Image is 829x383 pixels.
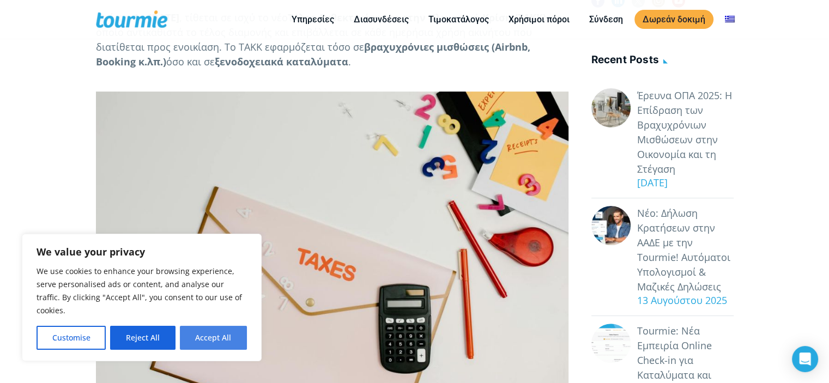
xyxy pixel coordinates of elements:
[581,13,631,26] a: Σύνδεση
[37,265,247,317] p: We use cookies to enhance your browsing experience, serve personalised ads or content, and analys...
[631,293,734,308] div: 13 Αυγούστου 2025
[637,206,734,294] a: Νέο: Δήλωση Κρατήσεων στην ΑΑΔΕ με την Tourmie! Αυτόματοι Υπολογισμοί & Μαζικές Δηλώσεις
[215,55,348,68] b: ξενοδοχειακά καταλύματα
[346,13,417,26] a: Διασυνδέσεις
[37,326,106,350] button: Customise
[180,326,247,350] button: Accept All
[420,13,497,26] a: Τιμοκατάλογος
[348,55,351,68] span: .
[591,52,734,70] h4: Recent posts
[166,55,215,68] span: όσο και σε
[637,88,734,177] a: Έρευνα ΟΠΑ 2025: Η Επίδραση των Βραχυχρόνιων Μισθώσεων στην Οικονομία και τη Στέγαση
[37,245,247,258] p: We value your privacy
[634,10,713,29] a: Δωρεάν δοκιμή
[792,346,818,372] div: Open Intercom Messenger
[110,326,175,350] button: Reject All
[283,13,342,26] a: Υπηρεσίες
[500,13,578,26] a: Χρήσιμοι πόροι
[631,175,734,190] div: [DATE]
